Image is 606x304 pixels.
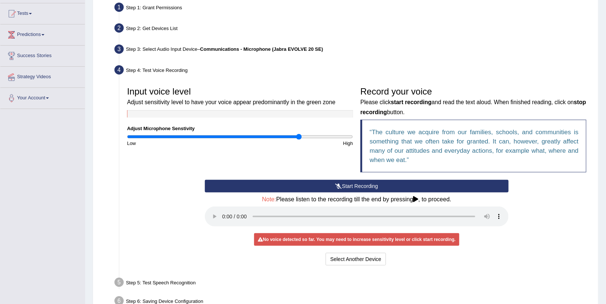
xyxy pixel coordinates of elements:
[111,21,595,37] div: Step 2: Get Devices List
[200,46,323,52] b: Communications - Microphone (Jabra EVOLVE 20 SE)
[127,125,195,132] label: Adjust Microphone Senstivity
[111,63,595,79] div: Step 4: Test Voice Recording
[197,46,323,52] span: –
[111,42,595,59] div: Step 3: Select Audio Input Device
[0,67,85,85] a: Strategy Videos
[111,275,595,292] div: Step 5: Test Speech Recognition
[0,24,85,43] a: Predictions
[262,196,276,202] span: Note:
[127,87,353,106] h3: Input voice level
[360,99,586,115] b: stop recording
[360,99,586,115] small: Please click and read the text aloud. When finished reading, click on button.
[123,140,240,147] div: Low
[391,99,432,105] b: start recording
[0,88,85,106] a: Your Account
[111,0,595,17] div: Step 1: Grant Permissions
[127,99,336,105] small: Adjust sensitivity level to have your voice appear predominantly in the green zone
[205,196,509,203] h4: Please listen to the recording till the end by pressing , to proceed.
[240,140,357,147] div: High
[205,180,509,192] button: Start Recording
[370,129,579,163] q: The culture we acquire from our families, schools, and communities is something that we often tak...
[326,253,386,265] button: Select Another Device
[0,46,85,64] a: Success Stories
[360,87,586,116] h3: Record your voice
[0,3,85,22] a: Tests
[254,233,459,246] div: No voice detected so far. You may need to increase sensitivity level or click start recording.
